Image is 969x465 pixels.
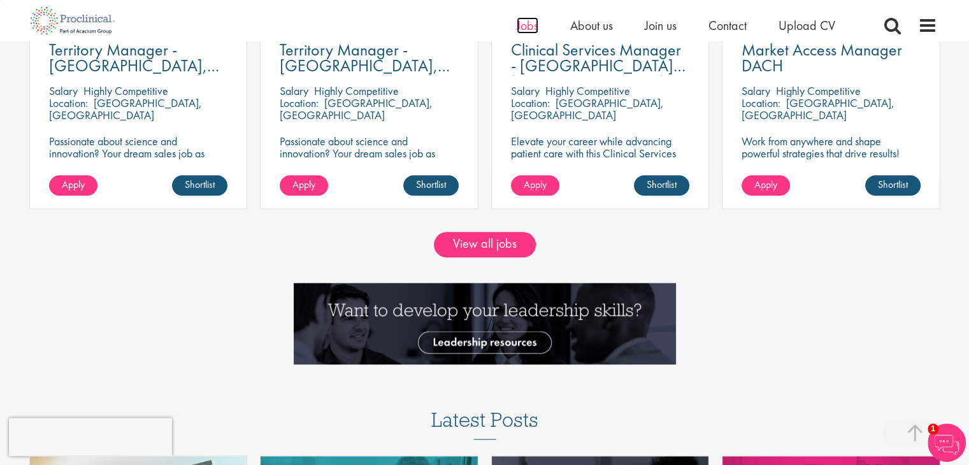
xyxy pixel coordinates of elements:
p: Elevate your career while advancing patient care with this Clinical Services Manager position wit... [511,135,690,183]
p: [GEOGRAPHIC_DATA], [GEOGRAPHIC_DATA] [511,96,664,122]
p: Highly Competitive [314,83,399,98]
span: Apply [754,178,777,191]
a: Market Access Manager DACH [742,42,921,74]
p: Highly Competitive [83,83,168,98]
span: Location: [49,96,88,110]
a: Upload CV [779,17,835,34]
a: Shortlist [403,175,459,196]
img: Want to develop your leadership skills? See our Leadership Resources [294,283,676,364]
a: About us [570,17,613,34]
span: Location: [280,96,319,110]
span: Salary [280,83,308,98]
span: Salary [511,83,540,98]
a: Territory Manager - [GEOGRAPHIC_DATA], [GEOGRAPHIC_DATA] [49,42,228,74]
a: Apply [280,175,328,196]
p: Highly Competitive [545,83,630,98]
p: Work from anywhere and shape powerful strategies that drive results! Enjoy the freedom of remote ... [742,135,921,183]
p: Passionate about science and innovation? Your dream sales job as Territory Manager awaits! [49,135,228,171]
a: Shortlist [172,175,227,196]
span: Salary [742,83,770,98]
span: Salary [49,83,78,98]
a: Contact [708,17,747,34]
a: Territory Manager - [GEOGRAPHIC_DATA], [GEOGRAPHIC_DATA], [GEOGRAPHIC_DATA], [GEOGRAPHIC_DATA] [280,42,459,74]
p: [GEOGRAPHIC_DATA], [GEOGRAPHIC_DATA] [280,96,433,122]
a: Shortlist [634,175,689,196]
a: Shortlist [865,175,921,196]
a: Clinical Services Manager - [GEOGRAPHIC_DATA], [GEOGRAPHIC_DATA] [511,42,690,74]
a: Join us [645,17,677,34]
span: Location: [511,96,550,110]
a: Want to develop your leadership skills? See our Leadership Resources [294,315,676,329]
img: Chatbot [928,424,966,462]
span: Location: [742,96,780,110]
p: Highly Competitive [776,83,861,98]
p: [GEOGRAPHIC_DATA], [GEOGRAPHIC_DATA] [742,96,894,122]
a: View all jobs [434,232,536,257]
a: Apply [742,175,790,196]
span: Apply [524,178,547,191]
a: Apply [49,175,97,196]
span: Market Access Manager DACH [742,39,902,76]
span: Clinical Services Manager - [GEOGRAPHIC_DATA], [GEOGRAPHIC_DATA] [511,39,685,92]
a: Apply [511,175,559,196]
iframe: reCAPTCHA [9,418,172,456]
span: Territory Manager - [GEOGRAPHIC_DATA], [GEOGRAPHIC_DATA] [49,39,219,92]
p: [GEOGRAPHIC_DATA], [GEOGRAPHIC_DATA] [49,96,202,122]
span: Apply [62,178,85,191]
span: 1 [928,424,938,434]
p: Passionate about science and innovation? Your dream sales job as Territory Manager awaits! [280,135,459,171]
span: Apply [292,178,315,191]
h3: Latest Posts [431,409,538,440]
a: Jobs [517,17,538,34]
